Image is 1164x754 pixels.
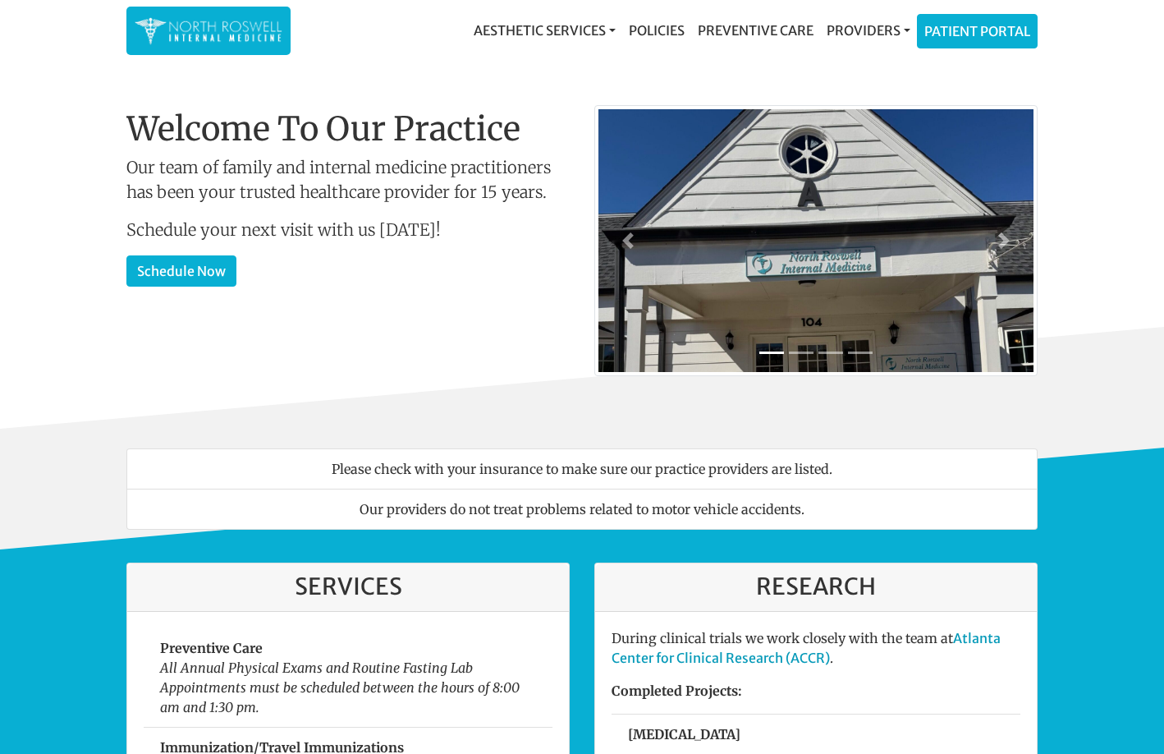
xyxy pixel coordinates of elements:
img: North Roswell Internal Medicine [135,15,282,47]
a: Aesthetic Services [467,14,622,47]
strong: [MEDICAL_DATA] [628,726,740,743]
h1: Welcome To Our Practice [126,109,570,149]
h3: Services [144,573,552,601]
a: Preventive Care [691,14,820,47]
a: Atlanta Center for Clinical Research (ACCR) [612,630,1001,666]
strong: Preventive Care [160,640,263,656]
p: Our team of family and internal medicine practitioners has been your trusted healthcare provider ... [126,155,570,205]
strong: Completed Projects: [612,683,742,699]
li: Please check with your insurance to make sure our practice providers are listed. [126,448,1038,490]
a: Policies [622,14,691,47]
em: All Annual Physical Exams and Routine Fasting Lab Appointments must be scheduled between the hour... [160,660,520,715]
h3: Research [612,573,1020,601]
p: During clinical trials we work closely with the team at . [612,628,1020,668]
p: Schedule your next visit with us [DATE]! [126,218,570,242]
li: Our providers do not treat problems related to motor vehicle accidents. [126,489,1038,530]
a: Schedule Now [126,255,236,287]
a: Providers [820,14,917,47]
a: Patient Portal [918,15,1037,48]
